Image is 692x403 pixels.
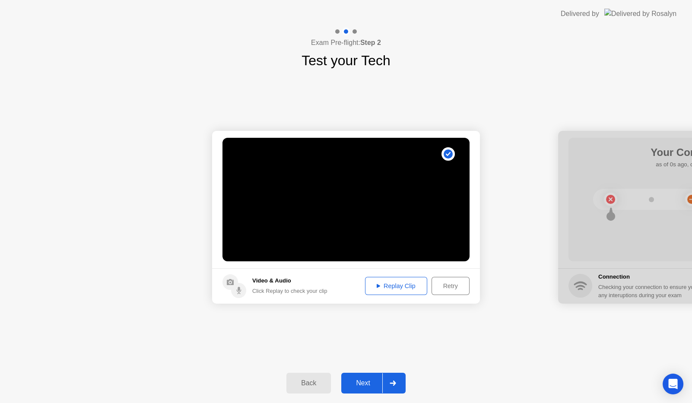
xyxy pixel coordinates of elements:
div: Click Replay to check your clip [252,287,327,295]
div: Replay Clip [368,282,424,289]
button: Replay Clip [365,277,427,295]
div: Back [289,379,328,387]
h5: Video & Audio [252,276,327,285]
button: Next [341,373,406,393]
b: Step 2 [360,39,381,46]
div: Next [344,379,382,387]
div: Delivered by [561,9,599,19]
h4: Exam Pre-flight: [311,38,381,48]
button: Back [286,373,331,393]
img: Delivered by Rosalyn [604,9,676,19]
button: Retry [432,277,470,295]
h1: Test your Tech [302,50,390,71]
div: Open Intercom Messenger [663,374,683,394]
div: Retry [435,282,467,289]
